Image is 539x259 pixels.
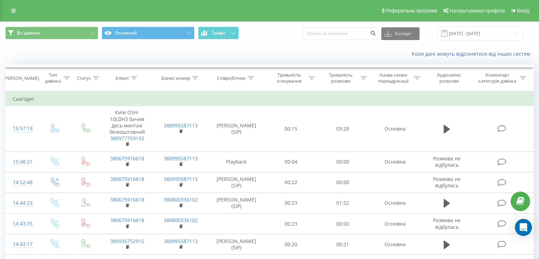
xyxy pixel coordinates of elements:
div: Клієнт [116,75,129,81]
div: 14:52:48 [13,176,32,189]
a: 380995587113 [164,122,198,129]
input: Пошук за номером [303,27,378,40]
button: Експорт [381,27,420,40]
td: Київ OSH-10LDH3 бачив десь монтаж безкоштовний [100,106,154,151]
td: Основна [368,214,422,234]
a: 380935752915 [110,238,144,244]
td: Playback [208,151,265,172]
span: Розмова не відбулась [433,155,461,168]
td: [PERSON_NAME] (SIP) [208,193,265,213]
td: 00:04 [265,151,317,172]
div: Тип дзвінка [45,72,61,84]
span: Розмова не відбулась [433,217,461,230]
button: Графік [198,27,239,39]
td: Основна [368,106,422,151]
td: 01:52 [317,193,368,213]
td: [PERSON_NAME] (SIP) [208,234,265,255]
div: Статус [77,75,91,81]
td: 00:00 [317,214,368,234]
td: 00:23 [265,193,317,213]
a: 380977759192 [110,135,144,142]
td: 00:15 [265,106,317,151]
a: 380800336102 [164,217,198,224]
a: 380800336102 [164,196,198,203]
span: Графік [212,31,226,35]
div: 15:48:21 [13,155,32,169]
span: Реферальна програма [386,8,438,13]
div: Назва схеми переадресації [375,72,412,84]
a: Коли дані можуть відрізнятися вiд інших систем [412,50,534,57]
button: Основний [102,27,195,39]
span: Налаштування профілю [450,8,505,13]
td: Основна [368,234,422,255]
td: 00:21 [317,234,368,255]
td: Основна [368,151,422,172]
a: 380675916618 [110,196,144,203]
td: 00:22 [265,172,317,193]
div: Тривалість розмови [323,72,359,84]
div: Бізнес номер [161,75,190,81]
a: 380995587113 [164,238,198,244]
div: Аудіозапис розмови [428,72,470,84]
div: Тривалість очікування [272,72,307,84]
div: 14:43:17 [13,237,32,251]
div: [PERSON_NAME] [3,75,39,81]
td: 03:28 [317,106,368,151]
td: Основна [368,193,422,213]
td: 00:20 [265,234,317,255]
button: Всі дзвінки [5,27,98,39]
span: Всі дзвінки [17,30,40,36]
a: 380995587113 [164,176,198,182]
td: 00:23 [265,214,317,234]
div: 14:43:35 [13,217,32,231]
div: Open Intercom Messenger [515,219,532,236]
td: [PERSON_NAME] (SIP) [208,172,265,193]
td: 00:00 [317,172,368,193]
div: Коментар/категорія дзвінка [477,72,518,84]
td: 00:00 [317,151,368,172]
td: [PERSON_NAME] (SIP) [208,106,265,151]
span: Вихід [517,8,529,13]
div: 14:44:23 [13,196,32,210]
span: Розмова не відбулась [433,176,461,189]
div: Співробітник [217,75,246,81]
a: 380995587113 [164,155,198,162]
div: 15:57:19 [13,122,32,136]
a: 380675916618 [110,155,144,162]
a: 380675916618 [110,176,144,182]
a: 380675916618 [110,217,144,224]
td: Сьогодні [6,92,534,106]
